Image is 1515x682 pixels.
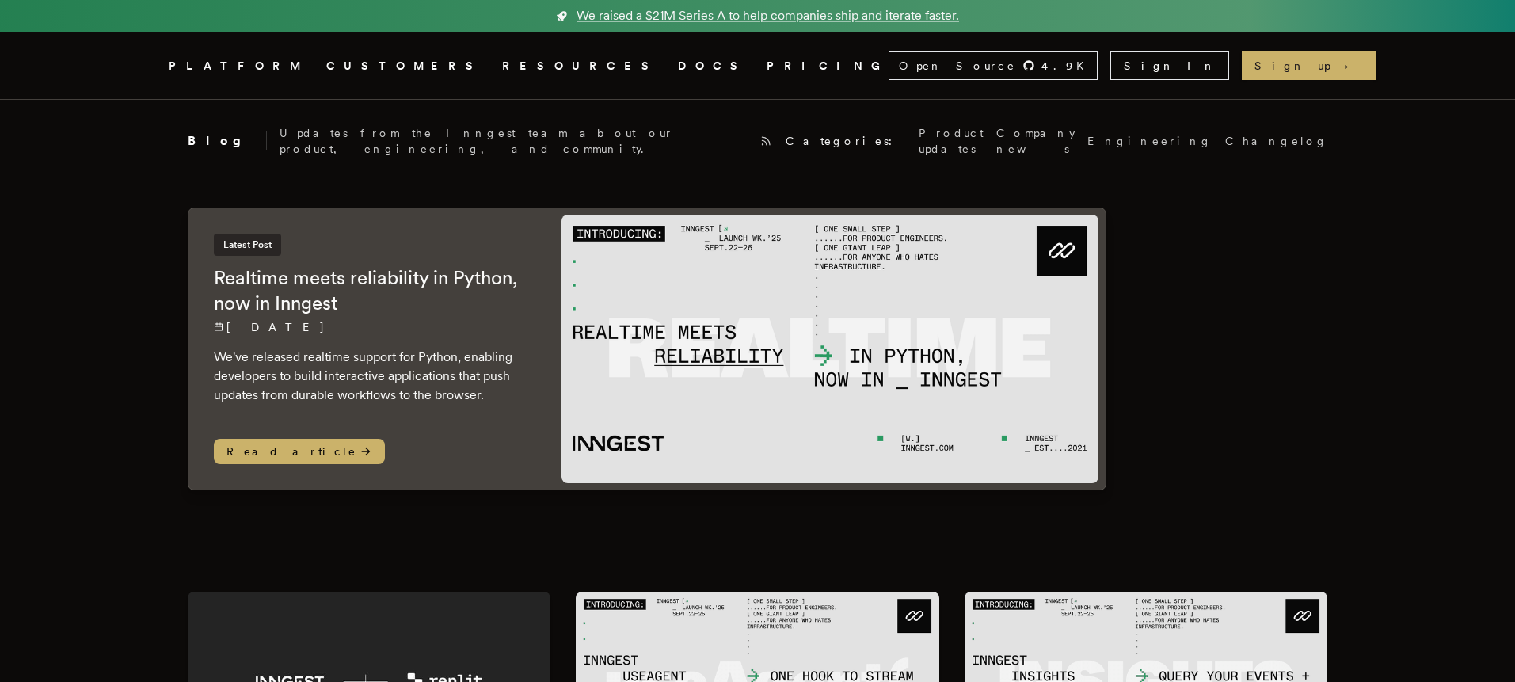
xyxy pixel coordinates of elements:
span: Categories: [786,133,906,149]
span: → [1337,58,1364,74]
a: Latest PostRealtime meets reliability in Python, now in Inngest[DATE] We've released realtime sup... [188,208,1106,490]
a: Sign up [1242,51,1376,80]
nav: Global [124,32,1391,99]
a: DOCS [678,56,748,76]
a: Sign In [1110,51,1229,80]
span: We raised a $21M Series A to help companies ship and iterate faster. [577,6,959,25]
span: Open Source [899,58,1016,74]
h2: Blog [188,131,267,150]
span: 4.9 K [1041,58,1094,74]
button: RESOURCES [502,56,659,76]
img: Featured image for Realtime meets reliability in Python, now in Inngest blog post [561,215,1099,483]
a: Changelog [1225,133,1328,149]
p: [DATE] [214,319,530,335]
a: Product updates [919,125,984,157]
a: CUSTOMERS [326,56,483,76]
a: Company news [996,125,1075,157]
a: PRICING [767,56,889,76]
span: Read article [214,439,385,464]
button: PLATFORM [169,56,307,76]
a: Engineering [1087,133,1212,149]
p: We've released realtime support for Python, enabling developers to build interactive applications... [214,348,530,405]
p: Updates from the Inngest team about our product, engineering, and community. [280,125,748,157]
h2: Realtime meets reliability in Python, now in Inngest [214,265,530,316]
span: Latest Post [214,234,281,256]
